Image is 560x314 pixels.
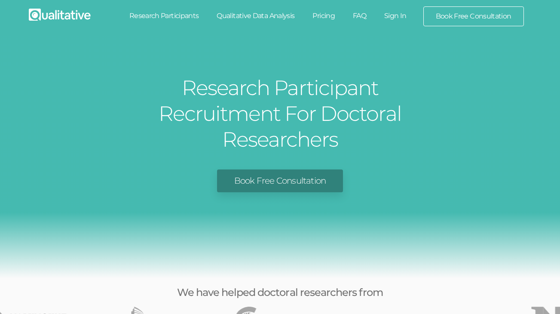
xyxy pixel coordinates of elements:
[29,9,91,21] img: Qualitative
[119,75,441,152] h1: Research Participant Recruitment For Doctoral Researchers
[375,6,416,25] a: Sign In
[208,6,303,25] a: Qualitative Data Analysis
[303,6,344,25] a: Pricing
[74,287,487,298] h3: We have helped doctoral researchers from
[120,6,208,25] a: Research Participants
[217,169,343,192] a: Book Free Consultation
[344,6,375,25] a: FAQ
[424,7,523,26] a: Book Free Consultation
